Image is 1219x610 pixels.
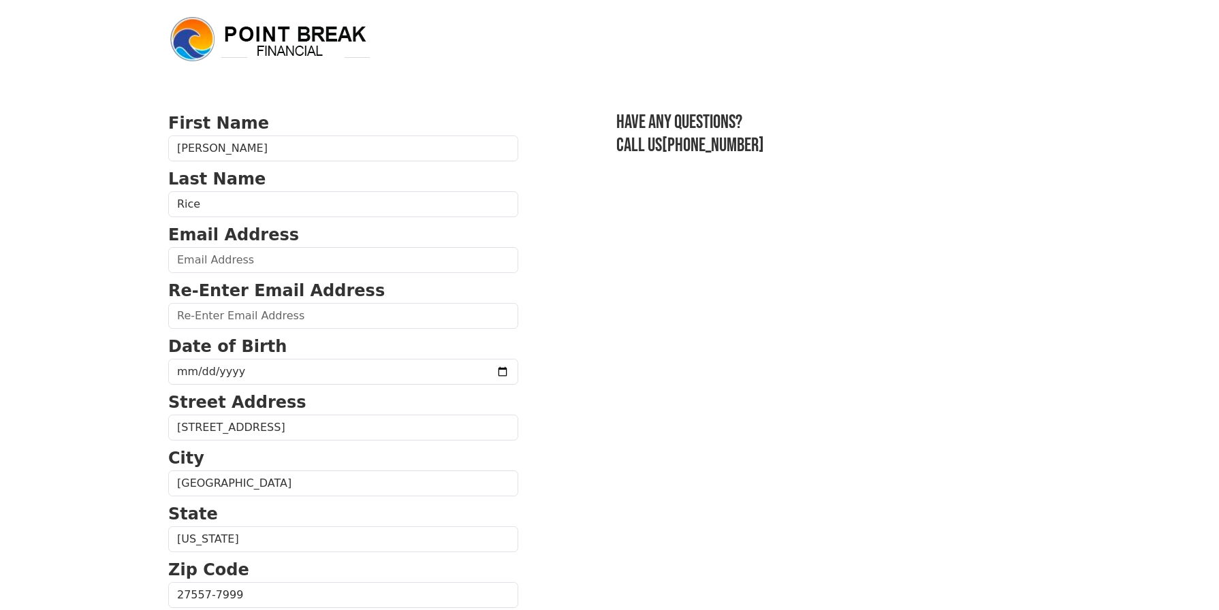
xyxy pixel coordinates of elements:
[168,582,518,608] input: Zip Code
[168,247,518,273] input: Email Address
[168,135,518,161] input: First Name
[168,170,266,189] strong: Last Name
[168,15,373,64] img: logo.png
[616,111,1051,134] h3: Have any questions?
[168,337,287,356] strong: Date of Birth
[168,191,518,217] input: Last Name
[168,303,518,329] input: Re-Enter Email Address
[168,393,306,412] strong: Street Address
[168,470,518,496] input: City
[168,415,518,440] input: Street Address
[168,281,385,300] strong: Re-Enter Email Address
[168,504,218,524] strong: State
[662,134,764,157] a: [PHONE_NUMBER]
[168,114,269,133] strong: First Name
[616,134,1051,157] h3: Call us
[168,225,299,244] strong: Email Address
[168,560,249,579] strong: Zip Code
[168,449,204,468] strong: City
